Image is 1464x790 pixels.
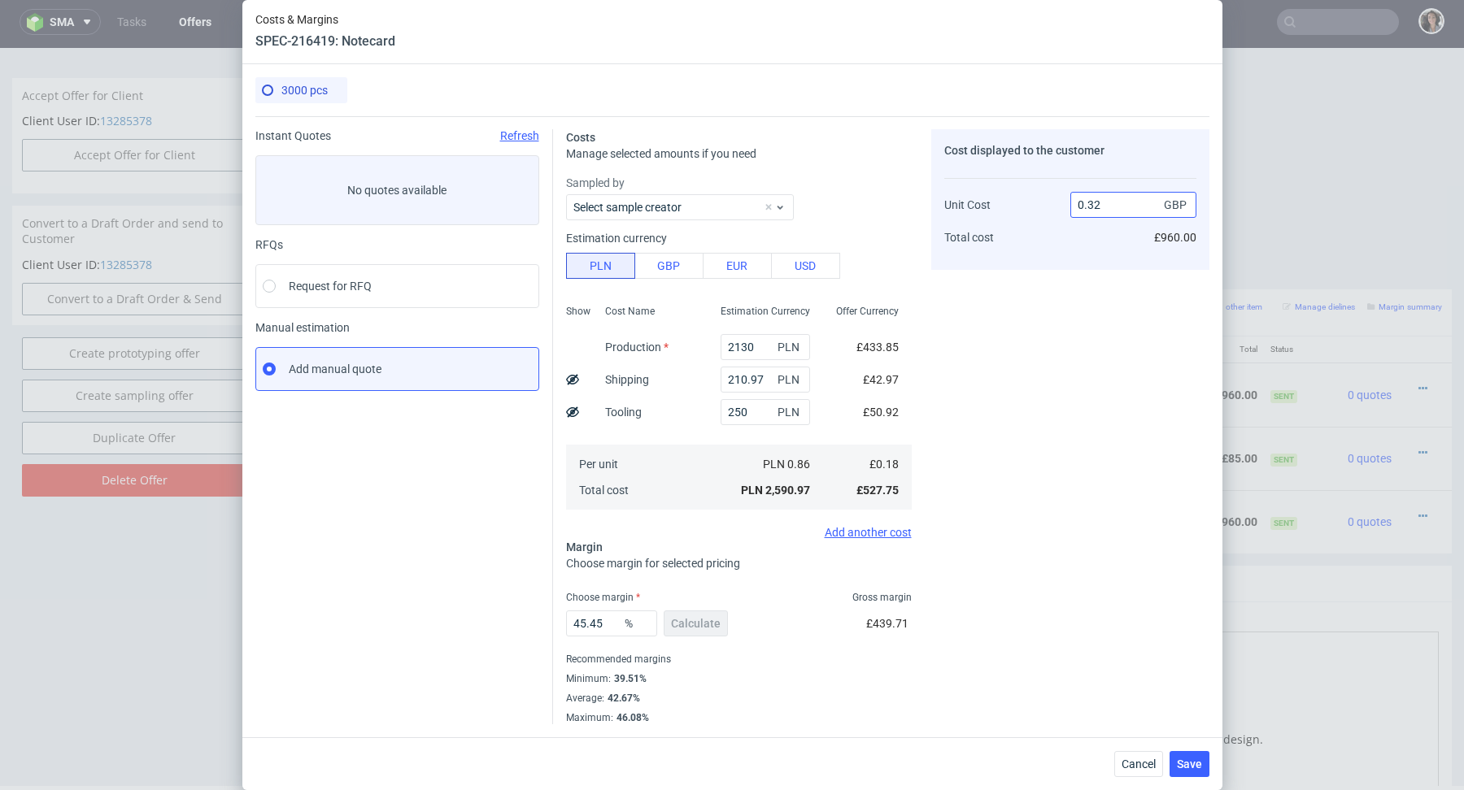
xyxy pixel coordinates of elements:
[566,131,595,144] span: Costs
[485,386,729,402] span: SAMPLE - Digital - Notecard 400 gsm - new dieline
[1161,193,1193,216] span: GBP
[478,289,911,315] th: Name
[566,147,756,160] span: Manage selected amounts if you need
[1029,315,1103,379] td: £960.00
[605,341,669,354] label: Production
[721,399,810,425] input: 0.00
[1367,254,1442,263] small: Margin summary
[703,253,772,279] button: EUR
[566,708,912,724] div: Maximum :
[485,485,550,497] span: Source:
[741,484,810,497] span: PLN 2,590.97
[1103,442,1189,506] td: £0.00
[634,253,704,279] button: GBP
[621,612,654,635] span: %
[774,368,807,391] span: PLN
[285,390,366,431] img: ico-item-custom-a8f9c3db6a5631ce2f509e228e8b95abde266dc4376634de7b166047de09ff05.png
[289,278,372,294] span: Request for RFQ
[721,367,810,393] input: 0.00
[415,341,454,354] strong: 769663
[863,373,899,386] span: £42.97
[566,175,912,191] label: Sampled by
[611,672,647,685] div: 39.51%
[22,416,246,449] input: Delete Offer
[1103,315,1189,379] td: £0.00
[22,374,246,406] a: Duplicate Offer
[774,401,807,423] span: PLN
[963,315,1029,379] td: £0.32
[1190,442,1264,506] td: £960.00
[1270,406,1297,419] span: Sent
[1100,254,1189,263] small: Add custom line item
[1190,315,1264,379] td: £960.00
[771,253,840,279] button: USD
[1122,758,1156,770] span: Cancel
[993,254,1092,263] small: Add line item from VMA
[278,117,503,149] td: Reorder
[278,79,503,117] td: Quote Request ID
[911,442,963,506] td: 3000
[485,322,904,372] div: Custom • Custom
[566,610,657,636] input: 0.00
[944,198,991,211] span: Unit Cost
[12,30,256,66] div: Accept Offer for Client
[579,458,618,471] span: Per unit
[613,711,649,724] div: 46.08%
[644,325,704,338] span: SPEC- 215810
[408,289,478,315] th: ID
[1264,289,1322,315] th: Status
[836,305,899,318] span: Offer Currency
[963,442,1029,506] td: £0.32
[1029,442,1103,506] td: £960.00
[517,358,550,370] a: CACL-5
[1029,379,1103,442] td: £85.00
[255,13,395,26] span: Costs & Margins
[1029,289,1103,315] th: Net Total
[22,289,246,322] a: Create prototyping offer
[12,158,256,209] div: Convert to a Draft Order and send to Customer
[751,189,839,206] input: Save
[255,238,539,251] div: RFQs
[963,379,1029,442] td: £85.00
[485,385,904,436] div: Custom • Custom
[909,254,985,263] small: Add PIM line item
[289,361,381,377] span: Add manual quote
[566,592,640,603] label: Choose margin
[281,84,328,97] span: 3000 pcs
[22,332,246,364] a: Create sampling offer
[255,155,539,225] label: No quotes available
[605,406,642,419] label: Tooling
[1270,342,1297,355] span: Sent
[485,358,550,370] span: Source:
[278,11,503,47] td: Payment
[1283,254,1355,263] small: Manage dielines
[566,253,635,279] button: PLN
[866,617,908,630] span: £439.71
[278,47,503,79] td: Enable flexible payments
[517,422,550,433] a: CACL-5
[1103,379,1189,442] td: £0.00
[721,305,810,318] span: Estimation Currency
[944,144,1105,157] span: Cost displayed to the customer
[485,422,550,433] span: Source:
[763,458,810,471] span: PLN 0.86
[856,484,899,497] span: £527.75
[485,323,642,339] span: Notecard 400 gsm - new dieline
[1190,379,1264,442] td: £85.00
[731,388,791,402] span: SPEC- 216350
[268,289,408,315] th: Design
[573,201,682,214] label: Select sample creator
[944,231,994,244] span: Total cost
[100,209,152,224] a: 13285378
[566,232,667,245] label: Estimation currency
[517,485,550,497] a: CACL-6
[963,289,1029,315] th: Unit Price
[22,65,246,81] p: Client User ID:
[911,379,963,442] td: 1
[566,688,912,708] div: Average :
[22,235,246,267] input: Convert to a Draft Order & Send
[278,189,478,206] button: Force CRM resync
[100,65,152,80] a: 13285378
[285,327,366,367] img: ico-item-custom-a8f9c3db6a5631ce2f509e228e8b95abde266dc4376634de7b166047de09ff05.png
[1177,758,1202,770] span: Save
